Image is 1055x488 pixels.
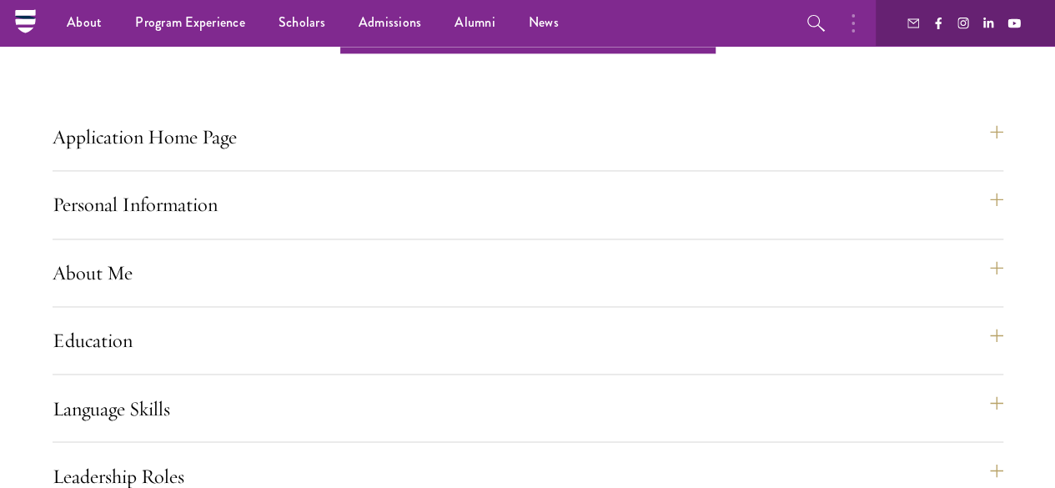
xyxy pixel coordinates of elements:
button: Personal Information [53,184,1003,224]
button: Language Skills [53,388,1003,428]
button: Application Home Page [53,117,1003,157]
button: Education [53,320,1003,360]
button: About Me [53,253,1003,293]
